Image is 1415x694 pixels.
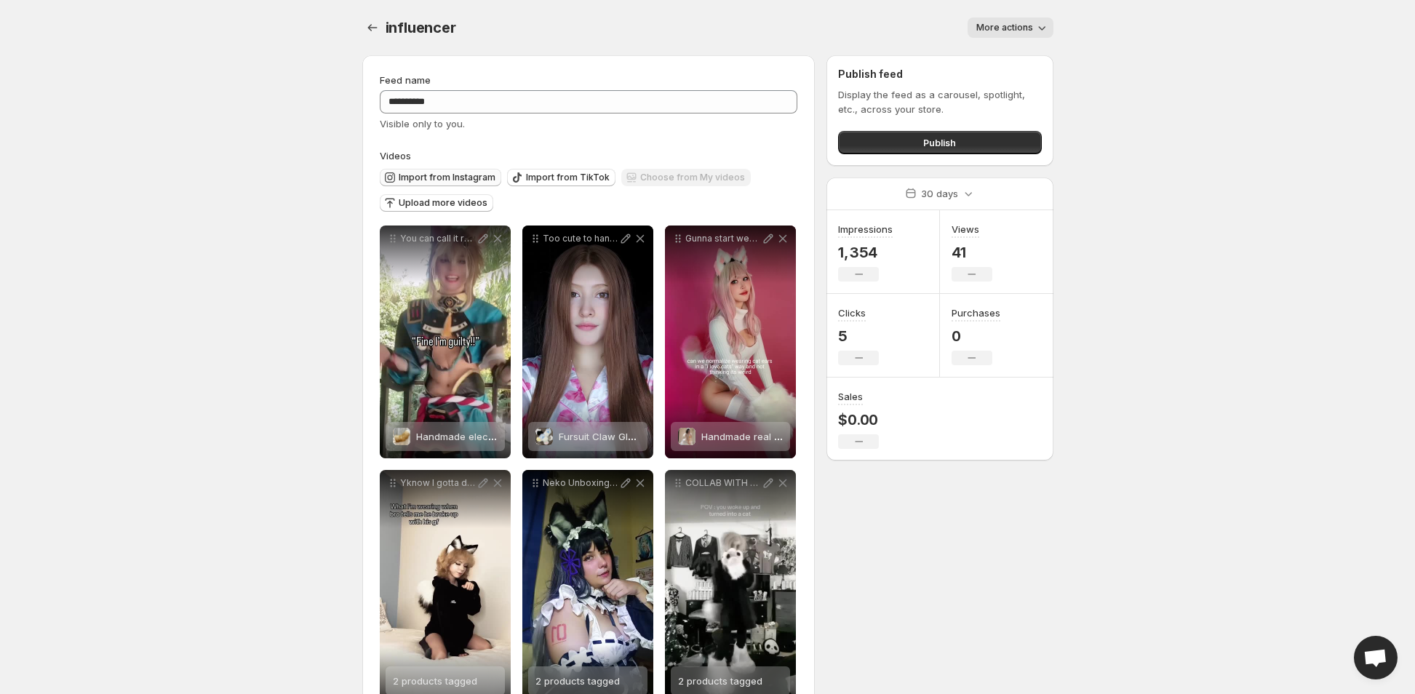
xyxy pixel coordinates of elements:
span: 2 products tagged [678,675,762,687]
button: Settings [362,17,383,38]
span: Handmade real plush electric movable tail cos [701,431,913,442]
p: Yknow I gotta do it to em 3 ib mi [400,477,476,489]
div: You can call it reverse miss [PERSON_NAME] This set of beautiful tail and ears are from meowfursu... [380,226,511,458]
span: More actions [976,22,1033,33]
button: Import from TikTok [507,169,615,186]
p: $0.00 [838,411,879,428]
p: 1,354 [838,244,893,261]
h3: Purchases [952,306,1000,320]
p: 0 [952,327,1000,345]
p: 5 [838,327,879,345]
p: Too cute to handle Cat Ears Paws meowfursuits Contact Lenses pinkyparadisedotcom Cospaly pinkypar... [543,233,618,244]
p: You can call it reverse miss [PERSON_NAME] This set of beautiful tail and ears are from meowfursu... [400,233,476,244]
span: influencer [386,19,456,36]
span: Upload more videos [399,197,487,209]
h2: Publish feed [838,67,1041,81]
h3: Views [952,222,979,236]
p: 30 days [921,186,958,201]
span: Fursuit Claw Gloves Plush Cute Women's Ready-made Products [559,431,851,442]
p: COLLAB WITH meowfursuits check out their shop maybe you can become a cat too 3 scene scenekid sce... [685,477,761,489]
h3: Sales [838,389,863,404]
p: Neko Unboxing Con meowfursuits cosplay nekogirl kawaii unboxing cosplayergirl [543,477,618,489]
img: Handmade real plush electric movable tail cos [678,428,695,445]
h3: Impressions [838,222,893,236]
span: Import from TikTok [526,172,610,183]
span: Publish [923,135,956,150]
span: Import from Instagram [399,172,495,183]
img: Handmade electric tail, real plush movable tail COS [393,428,410,445]
button: More actions [968,17,1053,38]
span: Feed name [380,74,431,86]
span: Handmade electric tail, real plush movable tail COS [416,431,650,442]
button: Publish [838,131,1041,154]
p: 41 [952,244,992,261]
span: 2 products tagged [393,675,477,687]
span: Visible only to you. [380,118,465,129]
img: Fursuit Claw Gloves Plush Cute Women's Ready-made Products [535,428,553,445]
p: Gunna start wearing cat ears everywhere and no one can stop me Huge thanks to meowfursuits for th... [685,233,761,244]
div: Gunna start wearing cat ears everywhere and no one can stop me Huge thanks to meowfursuits for th... [665,226,796,458]
h3: Clicks [838,306,866,320]
span: Videos [380,150,411,161]
button: Upload more videos [380,194,493,212]
p: Display the feed as a carousel, spotlight, etc., across your store. [838,87,1041,116]
button: Import from Instagram [380,169,501,186]
div: Open chat [1354,636,1398,679]
div: Too cute to handle Cat Ears Paws meowfursuits Contact Lenses pinkyparadisedotcom Cospaly pinkypar... [522,226,653,458]
span: 2 products tagged [535,675,620,687]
